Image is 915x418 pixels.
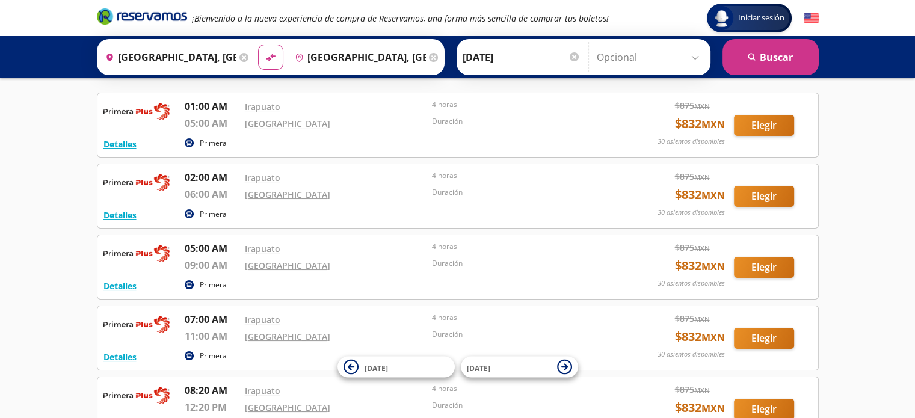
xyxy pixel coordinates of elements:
[733,12,789,24] span: Iniciar sesión
[103,241,170,265] img: RESERVAMOS
[658,137,725,147] p: 30 asientos disponibles
[103,99,170,123] img: RESERVAMOS
[97,7,187,25] i: Brand Logo
[200,138,227,149] p: Primera
[734,115,794,136] button: Elegir
[103,138,137,150] button: Detalles
[192,13,609,24] em: ¡Bienvenido a la nueva experiencia de compra de Reservamos, una forma más sencilla de comprar tus...
[245,118,330,129] a: [GEOGRAPHIC_DATA]
[185,329,239,343] p: 11:00 AM
[103,280,137,292] button: Detalles
[432,116,614,127] p: Duración
[432,241,614,252] p: 4 horas
[185,187,239,201] p: 06:00 AM
[432,170,614,181] p: 4 horas
[675,186,725,204] span: $ 832
[185,99,239,114] p: 01:00 AM
[658,278,725,289] p: 30 asientos disponibles
[694,173,710,182] small: MXN
[701,118,725,131] small: MXN
[675,257,725,275] span: $ 832
[432,258,614,269] p: Duración
[734,328,794,349] button: Elegir
[185,241,239,256] p: 05:00 AM
[432,400,614,411] p: Duración
[701,189,725,202] small: MXN
[467,363,490,373] span: [DATE]
[200,280,227,290] p: Primera
[734,186,794,207] button: Elegir
[675,115,725,133] span: $ 832
[97,7,187,29] a: Brand Logo
[365,363,388,373] span: [DATE]
[432,99,614,110] p: 4 horas
[694,244,710,253] small: MXN
[200,209,227,220] p: Primera
[701,260,725,273] small: MXN
[432,383,614,394] p: 4 horas
[103,170,170,194] img: RESERVAMOS
[185,400,239,414] p: 12:20 PM
[694,102,710,111] small: MXN
[245,385,280,396] a: Irapuato
[185,116,239,131] p: 05:00 AM
[245,402,330,413] a: [GEOGRAPHIC_DATA]
[185,383,239,398] p: 08:20 AM
[103,383,170,407] img: RESERVAMOS
[675,99,710,112] span: $ 875
[103,209,137,221] button: Detalles
[597,42,704,72] input: Opcional
[337,357,455,378] button: [DATE]
[185,258,239,272] p: 09:00 AM
[103,312,170,336] img: RESERVAMOS
[701,331,725,344] small: MXN
[675,241,710,254] span: $ 875
[100,42,236,72] input: Buscar Origen
[675,399,725,417] span: $ 832
[734,257,794,278] button: Elegir
[701,402,725,415] small: MXN
[290,42,426,72] input: Buscar Destino
[245,314,280,325] a: Irapuato
[432,187,614,198] p: Duración
[694,386,710,395] small: MXN
[185,170,239,185] p: 02:00 AM
[461,357,578,378] button: [DATE]
[658,207,725,218] p: 30 asientos disponibles
[804,11,819,26] button: English
[675,328,725,346] span: $ 832
[245,172,280,183] a: Irapuato
[675,383,710,396] span: $ 875
[463,42,581,72] input: Elegir Fecha
[675,312,710,325] span: $ 875
[185,312,239,327] p: 07:00 AM
[722,39,819,75] button: Buscar
[658,349,725,360] p: 30 asientos disponibles
[245,260,330,271] a: [GEOGRAPHIC_DATA]
[103,351,137,363] button: Detalles
[200,351,227,361] p: Primera
[245,243,280,254] a: Irapuato
[675,170,710,183] span: $ 875
[245,189,330,200] a: [GEOGRAPHIC_DATA]
[245,101,280,112] a: Irapuato
[432,329,614,340] p: Duración
[432,312,614,323] p: 4 horas
[245,331,330,342] a: [GEOGRAPHIC_DATA]
[694,315,710,324] small: MXN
